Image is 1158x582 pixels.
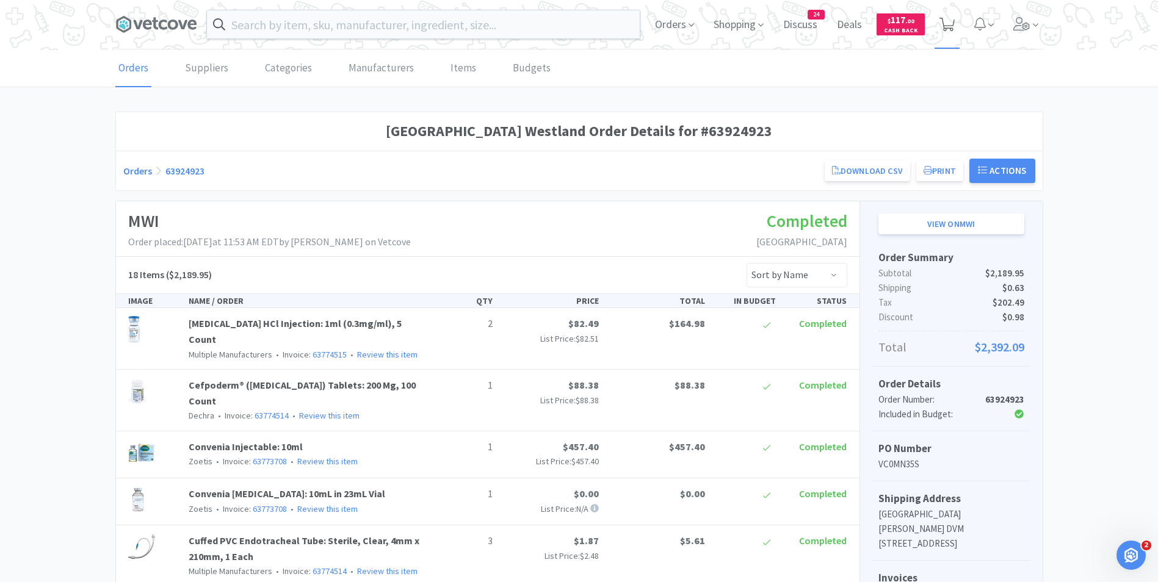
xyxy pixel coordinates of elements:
span: • [349,349,355,360]
span: • [291,410,297,421]
h5: Order Details [878,376,1024,392]
span: . 00 [905,17,914,25]
h5: ($2,189.95) [128,267,212,283]
span: Multiple Manufacturers [189,566,272,577]
p: List Price: [502,332,599,345]
a: 63774515 [313,349,347,360]
span: $164.98 [669,317,705,329]
p: 2 [432,316,493,332]
span: Completed [799,487,847,500]
p: Order placed: [DATE] at 11:53 AM EDT by [PERSON_NAME] on Vetcove [128,234,411,250]
span: $457.40 [563,440,599,453]
span: 2 [1142,541,1151,550]
span: $457.40 [571,456,599,467]
p: VC0MN35S [878,457,1024,472]
img: e83368dca7554d4fb1247d2345f2eab9_11258.png [128,533,155,560]
div: Order Number: [878,392,975,407]
p: List Price: [502,393,599,407]
a: 63773708 [253,456,287,467]
a: Discuss24 [778,20,822,31]
div: IN BUDGET [710,294,781,307]
a: View onMWI [878,214,1024,234]
span: • [214,456,221,467]
a: Orders [115,50,151,87]
span: Zoetis [189,503,212,514]
span: Multiple Manufacturers [189,349,272,360]
a: Review this item [357,566,418,577]
span: $2.48 [580,550,599,561]
p: Discount [878,310,1024,325]
img: de51d978d8d7494daec71a53465a7622_588940.png [128,486,148,513]
a: Manufacturers [346,50,417,87]
strong: 63924923 [985,393,1024,405]
a: $117.00Cash Back [877,8,925,41]
span: • [274,566,281,577]
span: $2,392.09 [975,337,1024,357]
h1: [GEOGRAPHIC_DATA] Westland Order Details for #63924923 [123,120,1035,143]
span: Completed [799,379,847,391]
span: Cash Back [884,27,917,35]
iframe: Intercom live chat [1116,541,1146,570]
div: QTY [427,294,498,307]
span: Invoice: [212,503,287,514]
div: NAME / ORDER [184,294,427,307]
img: 1f31e6bfdab34ea58bedd1b2ff3c413c_149783.png [128,316,140,343]
span: Invoice: [214,410,289,421]
a: Review this item [297,456,358,467]
h5: Shipping Address [878,490,1024,507]
h5: PO Number [878,440,1024,457]
div: TOTAL [604,294,710,307]
p: [GEOGRAPHIC_DATA] [756,234,847,250]
a: Suppliers [182,50,231,87]
button: Print [916,160,963,181]
p: Tax [878,295,1024,310]
span: $202.49 [993,295,1024,310]
a: Review this item [297,503,358,514]
span: Completed [799,440,847,453]
p: 1 [432,486,493,502]
p: Shipping [878,281,1024,295]
span: $5.61 [680,534,705,547]
a: 63774514 [255,410,289,421]
a: Cuffed PVC Endotracheal Tube: Sterile, Clear, 4mm x 210mm, 1 Each [189,534,419,562]
a: 63773708 [253,503,287,514]
span: Invoice: [212,456,287,467]
p: List Price: N/A [502,502,599,516]
span: 117 [888,14,914,26]
h5: Order Summary [878,250,1024,266]
p: [GEOGRAPHIC_DATA] [PERSON_NAME] DVM [STREET_ADDRESS] [878,507,1024,551]
span: Dechra [189,410,214,421]
a: Review this item [357,349,418,360]
a: Deals [832,20,867,31]
div: PRICE [498,294,604,307]
a: Orders [123,165,152,177]
span: • [289,456,295,467]
a: Budgets [510,50,554,87]
div: STATUS [781,294,852,307]
span: $82.49 [568,317,599,329]
input: Search by item, sku, manufacturer, ingredient, size... [207,10,640,38]
span: $88.38 [568,379,599,391]
img: 89e68893582645e79d9b68b1eb386826_169093.png [128,439,155,466]
span: $2,189.95 [985,266,1024,281]
span: • [274,349,281,360]
a: 63774514 [313,566,347,577]
p: List Price: [502,454,599,468]
div: Included in Budget: [878,407,975,422]
span: • [289,503,295,514]
span: $82.51 [576,333,599,344]
img: 5fb06dc649d94299aba84f9cc86f15a5_311215.png [128,378,146,404]
span: 18 Items [128,268,164,281]
span: 24 [808,10,824,19]
span: Completed [767,210,847,232]
span: $457.40 [669,440,705,453]
button: Actions [969,159,1035,183]
span: $1.87 [574,534,599,547]
h1: MWI [128,207,411,235]
span: $0.00 [680,487,705,500]
p: List Price: [502,549,599,562]
p: 1 [432,378,493,393]
span: $ [888,17,891,25]
a: Download CSV [825,160,910,181]
a: Items [447,50,479,87]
